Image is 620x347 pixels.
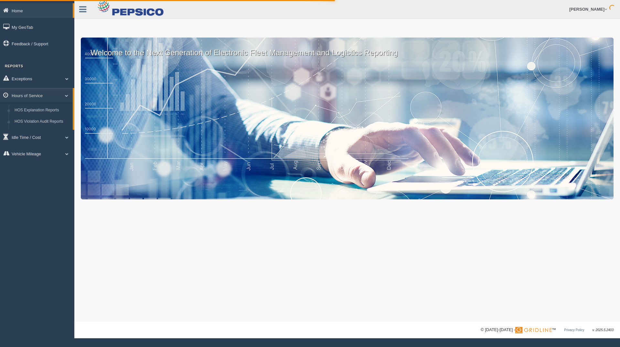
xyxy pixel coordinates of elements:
[515,327,552,333] img: Gridline
[12,116,73,128] a: HOS Violation Audit Reports
[12,128,73,139] a: HOS Violations
[564,328,584,332] a: Privacy Policy
[481,327,614,333] div: © [DATE]-[DATE] - ™
[593,328,614,332] span: v. 2025.5.2403
[81,38,614,58] p: Welcome to the Next Generation of Electronic Fleet Management and Logistics Reporting
[12,105,73,116] a: HOS Explanation Reports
